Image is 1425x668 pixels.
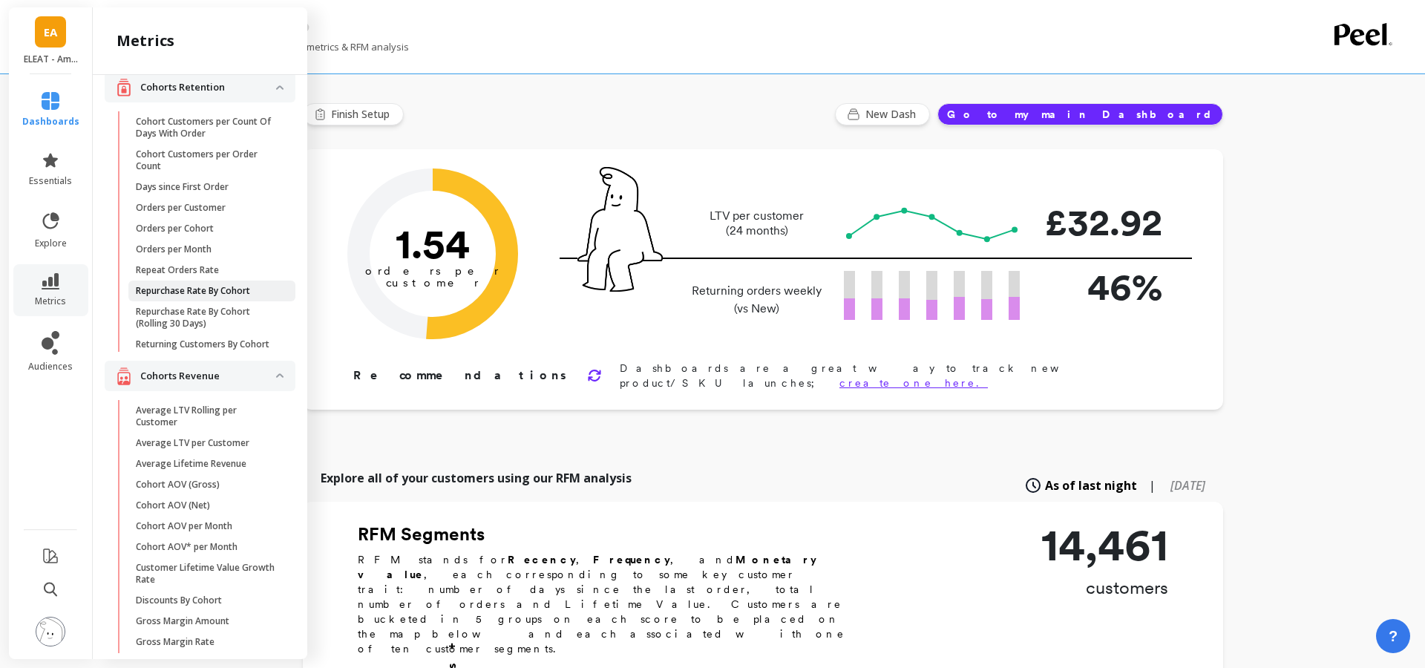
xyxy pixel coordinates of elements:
[140,369,276,384] p: Cohorts Revenue
[386,276,480,289] tspan: customer
[365,264,500,278] tspan: orders per
[321,469,632,487] p: Explore all of your customers using our RFM analysis
[358,552,862,656] p: RFM stands for , , and , each corresponding to some key customer trait: number of days since the ...
[117,78,131,96] img: navigation item icon
[620,361,1176,390] p: Dashboards are a great way to track new product/SKU launches;
[136,223,214,235] p: Orders per Cohort
[136,116,278,140] p: Cohort Customers per Count Of Days With Order
[865,107,920,122] span: New Dash
[136,437,249,449] p: Average LTV per Customer
[28,361,73,373] span: audiences
[1170,477,1205,494] span: [DATE]
[1389,626,1398,646] span: ?
[136,541,237,553] p: Cohort AOV* per Month
[36,617,65,646] img: profile picture
[839,377,988,389] a: create one here.
[136,520,232,532] p: Cohort AOV per Month
[508,554,576,566] b: Recency
[136,285,250,297] p: Repurchase Rate By Cohort
[1149,477,1156,494] span: |
[353,367,569,384] p: Recommendations
[136,500,210,511] p: Cohort AOV (Net)
[687,209,826,238] p: LTV per customer (24 months)
[136,615,229,627] p: Gross Margin Amount
[136,338,269,350] p: Returning Customers By Cohort
[276,373,284,378] img: down caret icon
[937,103,1223,125] button: Go to my main Dashboard
[24,53,78,65] p: ELEAT - Amazon
[140,80,276,95] p: Cohorts Retention
[1041,523,1168,567] p: 14,461
[358,523,862,546] h2: RFM Segments
[835,103,930,125] button: New Dash
[136,148,278,172] p: Cohort Customers per Order Count
[1041,576,1168,600] p: customers
[117,367,131,385] img: navigation item icon
[136,479,220,491] p: Cohort AOV (Gross)
[136,243,212,255] p: Orders per Month
[35,295,66,307] span: metrics
[136,595,222,606] p: Discounts By Cohort
[136,306,278,330] p: Repurchase Rate By Cohort (Rolling 30 Days)
[29,175,72,187] span: essentials
[1044,259,1162,315] p: 46%
[117,30,174,51] h2: metrics
[1045,477,1137,494] span: As of last night
[136,264,219,276] p: Repeat Orders Rate
[1044,194,1162,250] p: £32.92
[593,554,670,566] b: Frequency
[35,238,67,249] span: explore
[22,116,79,128] span: dashboards
[136,181,229,193] p: Days since First Order
[136,458,246,470] p: Average Lifetime Revenue
[687,282,826,318] p: Returning orders weekly (vs New)
[136,202,226,214] p: Orders per Customer
[136,405,278,428] p: Average LTV Rolling per Customer
[136,562,278,586] p: Customer Lifetime Value Growth Rate
[577,167,663,292] img: pal seatted on line
[44,24,57,41] span: EA
[1376,619,1410,653] button: ?
[136,636,214,648] p: Gross Margin Rate
[331,107,394,122] span: Finish Setup
[276,85,284,90] img: down caret icon
[303,103,404,125] button: Finish Setup
[396,219,470,268] text: 1.54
